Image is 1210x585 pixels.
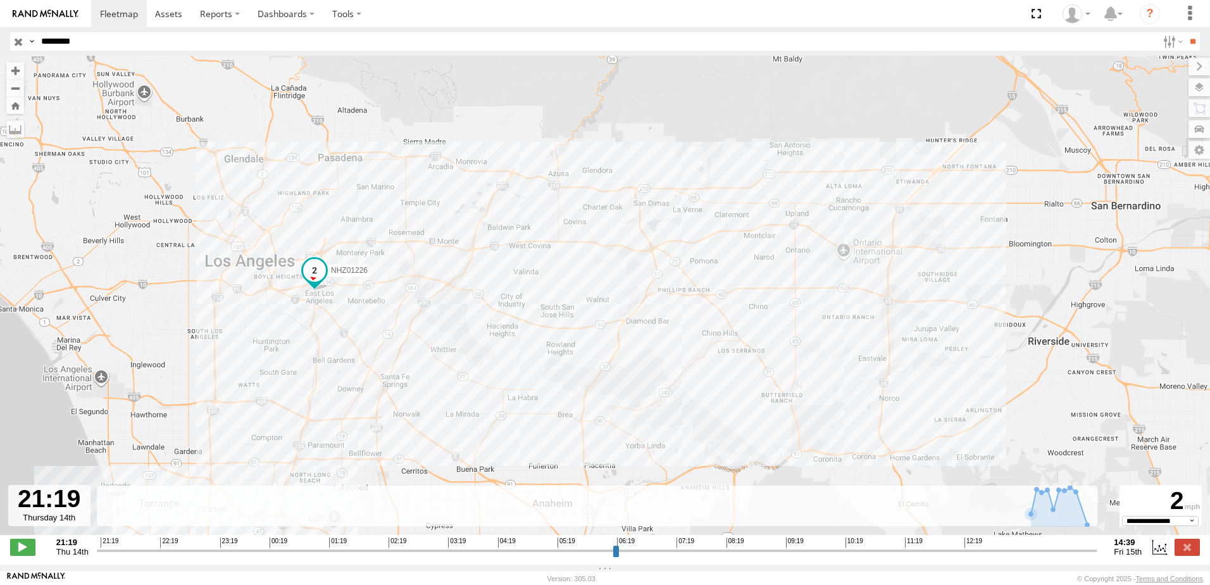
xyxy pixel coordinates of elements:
[1136,575,1203,582] a: Terms and Conditions
[845,538,863,548] span: 10:19
[1121,487,1200,516] div: 2
[331,267,368,275] span: NHZ01226
[56,547,89,557] span: Thu 14th Aug 2025
[6,62,24,79] button: Zoom in
[1114,547,1142,557] span: Fri 15th Aug 2025
[329,538,347,548] span: 01:19
[498,538,516,548] span: 04:19
[10,539,35,555] label: Play/Stop
[617,538,635,548] span: 06:19
[7,572,65,585] a: Visit our Website
[964,538,982,548] span: 12:19
[786,538,804,548] span: 09:19
[13,9,78,18] img: rand-logo.svg
[27,32,37,51] label: Search Query
[101,538,118,548] span: 21:19
[1077,575,1203,582] div: © Copyright 2025 -
[220,538,238,548] span: 23:19
[6,120,24,138] label: Measure
[56,538,89,547] strong: 21:19
[1158,32,1185,51] label: Search Filter Options
[389,538,406,548] span: 02:19
[160,538,178,548] span: 22:19
[547,575,596,582] div: Version: 305.03
[1058,4,1095,23] div: Zulema McIntosch
[1140,4,1160,24] i: ?
[727,538,744,548] span: 08:19
[1175,539,1200,555] label: Close
[677,538,694,548] span: 07:19
[905,538,923,548] span: 11:19
[6,79,24,97] button: Zoom out
[6,97,24,114] button: Zoom Home
[270,538,287,548] span: 00:19
[1114,538,1142,547] strong: 14:39
[1188,141,1210,159] label: Map Settings
[448,538,466,548] span: 03:19
[558,538,575,548] span: 05:19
